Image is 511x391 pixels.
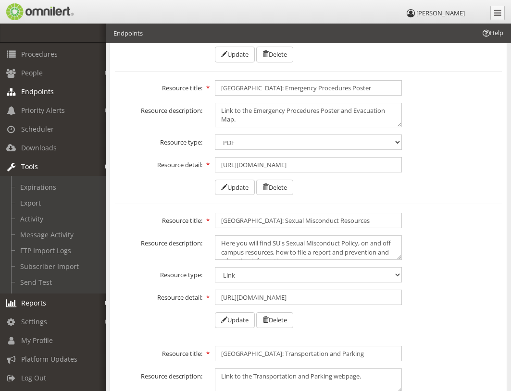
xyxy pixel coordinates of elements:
[21,124,54,134] span: Scheduler
[109,80,209,93] label: Resource title:
[5,3,74,20] img: Omnilert
[256,312,293,328] button: Delete
[21,354,77,364] span: Platform Updates
[21,373,46,382] span: Log Out
[21,162,38,171] span: Tools
[109,134,209,147] label: Resource type:
[215,312,255,328] button: Update
[215,180,255,195] button: Update
[21,49,58,59] span: Procedures
[21,298,46,307] span: Reports
[215,80,402,96] input: Name
[21,317,47,326] span: Settings
[481,28,503,37] span: Help
[22,7,41,15] span: Help
[490,6,505,20] a: Collapse Menu
[109,290,209,302] label: Resource detail:
[21,336,53,345] span: My Profile
[215,157,402,172] input: http://
[113,29,143,38] li: Endpoints
[109,346,209,358] label: Resource title:
[21,143,57,152] span: Downloads
[256,180,293,195] button: Delete
[109,157,209,170] label: Resource detail:
[215,103,402,127] textarea: Link to the Emergency Procedures Poster and Evacuation Map.
[215,346,402,361] input: Name
[109,267,209,280] label: Resource type:
[21,68,43,77] span: People
[215,213,402,228] input: Name
[215,290,402,305] input: http://
[109,103,209,115] label: Resource description:
[109,213,209,225] label: Resource title:
[21,87,54,96] span: Endpoints
[416,9,465,17] span: [PERSON_NAME]
[215,235,402,260] textarea: Here you will find SU's Sexual Misconduct Policy, on and off campus resources, how to file a repo...
[215,47,255,62] button: Update
[21,106,65,115] span: Priority Alerts
[109,368,209,381] label: Resource description:
[256,47,293,62] button: Delete
[109,235,209,248] label: Resource description:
